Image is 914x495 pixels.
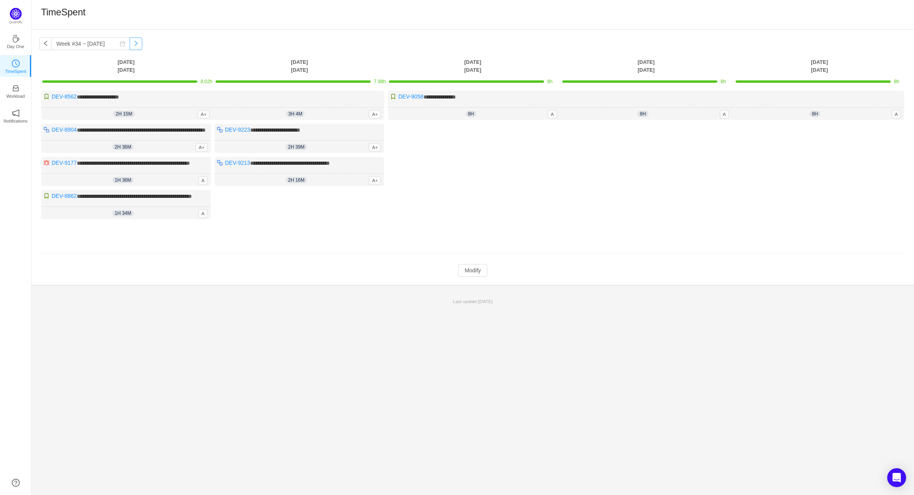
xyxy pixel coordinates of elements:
span: 8.02h [201,79,212,84]
span: A+ [197,110,210,119]
span: 8h [810,111,820,117]
span: 8h [547,79,552,84]
a: DEV-8562 [52,93,77,100]
a: icon: clock-circleTimeSpent [12,62,20,70]
span: 8h [466,111,476,117]
span: 8h [721,79,726,84]
input: Select a week [52,37,130,50]
img: 10316 [43,127,50,133]
th: [DATE] [DATE] [559,58,733,74]
span: 3h 4m [286,111,305,117]
span: A+ [369,110,381,119]
button: icon: right [130,37,142,50]
span: 2h 16m [286,177,307,183]
a: icon: inboxWorkload [12,87,20,95]
i: icon: notification [12,109,20,117]
span: 2h 15m [113,111,134,117]
span: A+ [195,143,208,152]
h1: TimeSpent [41,6,85,18]
i: icon: inbox [12,84,20,92]
th: [DATE] [DATE] [213,58,386,74]
span: 7.98h [374,79,386,84]
img: Quantify [10,8,22,20]
p: Notifications [4,117,28,125]
th: [DATE] [DATE] [39,58,213,74]
span: [DATE] [478,299,493,304]
button: Modify [458,264,487,277]
a: DEV-9223 [225,127,250,133]
img: 10315 [43,93,50,100]
a: DEV-9058 [398,93,424,100]
span: 1h 36m [112,177,134,183]
img: 10316 [217,127,223,133]
span: A+ [369,176,381,185]
img: 10315 [390,93,396,100]
button: icon: left [39,37,52,50]
span: 2h 36m [112,144,134,150]
span: A [548,110,557,119]
a: icon: coffeeDay One [12,37,20,45]
a: icon: question-circle [12,479,20,487]
i: icon: clock-circle [12,60,20,67]
span: 1h 34m [112,210,134,216]
span: A [892,110,901,119]
a: DEV-9177 [52,160,77,166]
p: Day One [7,43,24,50]
span: Last update: [453,299,493,304]
span: A+ [369,143,381,152]
i: icon: coffee [12,35,20,43]
p: TimeSpent [5,68,26,75]
span: A [198,209,208,218]
span: A [198,176,208,185]
img: 10316 [217,160,223,166]
p: Workload [6,93,25,100]
span: 8h [637,111,648,117]
img: 10303 [43,160,50,166]
a: DEV-8904 [52,127,77,133]
a: DEV-9213 [225,160,250,166]
a: icon: notificationNotifications [12,112,20,119]
i: icon: calendar [120,41,125,47]
span: 2h 39m [286,144,307,150]
a: DEV-8862 [52,193,77,199]
span: 8h [894,79,899,84]
p: Quantify [9,20,22,25]
th: [DATE] [DATE] [386,58,559,74]
th: [DATE] [DATE] [733,58,906,74]
div: Open Intercom Messenger [887,468,906,487]
img: 10315 [43,193,50,199]
span: A [720,110,729,119]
